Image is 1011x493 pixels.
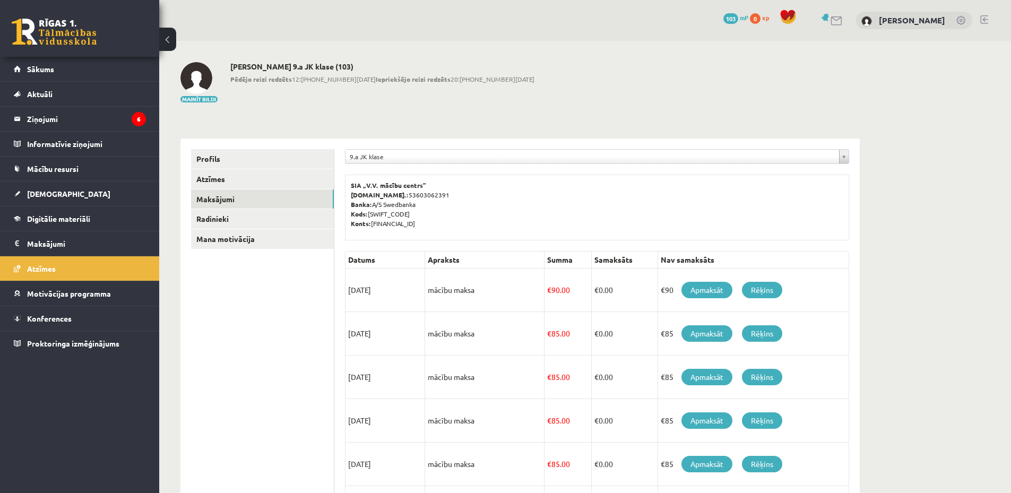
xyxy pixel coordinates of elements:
[191,189,334,209] a: Maksājumi
[591,312,658,356] td: 0.00
[740,13,748,22] span: mP
[27,189,110,198] span: [DEMOGRAPHIC_DATA]
[14,181,146,206] a: [DEMOGRAPHIC_DATA]
[591,356,658,399] td: 0.00
[879,15,945,25] a: [PERSON_NAME]
[547,328,551,338] span: €
[742,412,782,429] a: Rēķins
[681,456,732,472] a: Apmaksāt
[345,356,425,399] td: [DATE]
[750,13,761,24] span: 0
[681,325,732,342] a: Apmaksāt
[425,252,545,269] th: Apraksts
[594,285,599,295] span: €
[191,169,334,189] a: Atzīmes
[345,150,849,163] a: 9.a JK klase
[191,149,334,169] a: Profils
[230,74,534,84] span: 12:[PHONE_NUMBER][DATE] 20:[PHONE_NUMBER][DATE]
[681,369,732,385] a: Apmaksāt
[723,13,748,22] a: 103 mP
[545,312,592,356] td: 85.00
[345,269,425,312] td: [DATE]
[132,112,146,126] i: 6
[742,282,782,298] a: Rēķins
[594,328,599,338] span: €
[594,416,599,425] span: €
[658,399,849,443] td: €85
[191,209,334,229] a: Radinieki
[658,443,849,486] td: €85
[27,107,146,131] legend: Ziņojumi
[12,19,97,45] a: Rīgas 1. Tālmācības vidusskola
[345,399,425,443] td: [DATE]
[27,132,146,156] legend: Informatīvie ziņojumi
[591,443,658,486] td: 0.00
[594,372,599,382] span: €
[191,229,334,249] a: Mana motivācija
[376,75,451,83] b: Iepriekšējo reizi redzēts
[545,356,592,399] td: 85.00
[547,285,551,295] span: €
[545,399,592,443] td: 85.00
[14,231,146,256] a: Maksājumi
[658,356,849,399] td: €85
[351,210,368,218] b: Kods:
[351,180,843,228] p: 53603062391 A/S Swedbanka [SWIFT_CODE] [FINANCIAL_ID]
[723,13,738,24] span: 103
[658,269,849,312] td: €90
[750,13,774,22] a: 0 xp
[27,339,119,348] span: Proktoringa izmēģinājums
[547,459,551,469] span: €
[345,443,425,486] td: [DATE]
[230,62,534,71] h2: [PERSON_NAME] 9.a JK klase (103)
[14,206,146,231] a: Digitālie materiāli
[545,269,592,312] td: 90.00
[14,256,146,281] a: Atzīmes
[591,399,658,443] td: 0.00
[27,231,146,256] legend: Maksājumi
[425,269,545,312] td: mācību maksa
[14,157,146,181] a: Mācību resursi
[547,372,551,382] span: €
[27,89,53,99] span: Aktuāli
[27,314,72,323] span: Konferences
[351,200,372,209] b: Banka:
[742,369,782,385] a: Rēķins
[742,456,782,472] a: Rēķins
[425,356,545,399] td: mācību maksa
[351,191,409,199] b: [DOMAIN_NAME].:
[681,282,732,298] a: Apmaksāt
[594,459,599,469] span: €
[230,75,292,83] b: Pēdējo reizi redzēts
[14,132,146,156] a: Informatīvie ziņojumi
[658,252,849,269] th: Nav samaksāts
[14,57,146,81] a: Sākums
[425,443,545,486] td: mācību maksa
[14,107,146,131] a: Ziņojumi6
[861,16,872,27] img: Ādams Aleksandrs Kovaļenko
[345,252,425,269] th: Datums
[14,281,146,306] a: Motivācijas programma
[591,252,658,269] th: Samaksāts
[27,264,56,273] span: Atzīmes
[425,399,545,443] td: mācību maksa
[425,312,545,356] td: mācību maksa
[762,13,769,22] span: xp
[180,62,212,94] img: Ādams Aleksandrs Kovaļenko
[742,325,782,342] a: Rēķins
[545,252,592,269] th: Summa
[27,164,79,174] span: Mācību resursi
[345,312,425,356] td: [DATE]
[681,412,732,429] a: Apmaksāt
[351,181,427,189] b: SIA „V.V. mācību centrs”
[14,82,146,106] a: Aktuāli
[658,312,849,356] td: €85
[350,150,835,163] span: 9.a JK klase
[545,443,592,486] td: 85.00
[14,306,146,331] a: Konferences
[180,96,218,102] button: Mainīt bildi
[14,331,146,356] a: Proktoringa izmēģinājums
[351,219,371,228] b: Konts:
[27,214,90,223] span: Digitālie materiāli
[27,64,54,74] span: Sākums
